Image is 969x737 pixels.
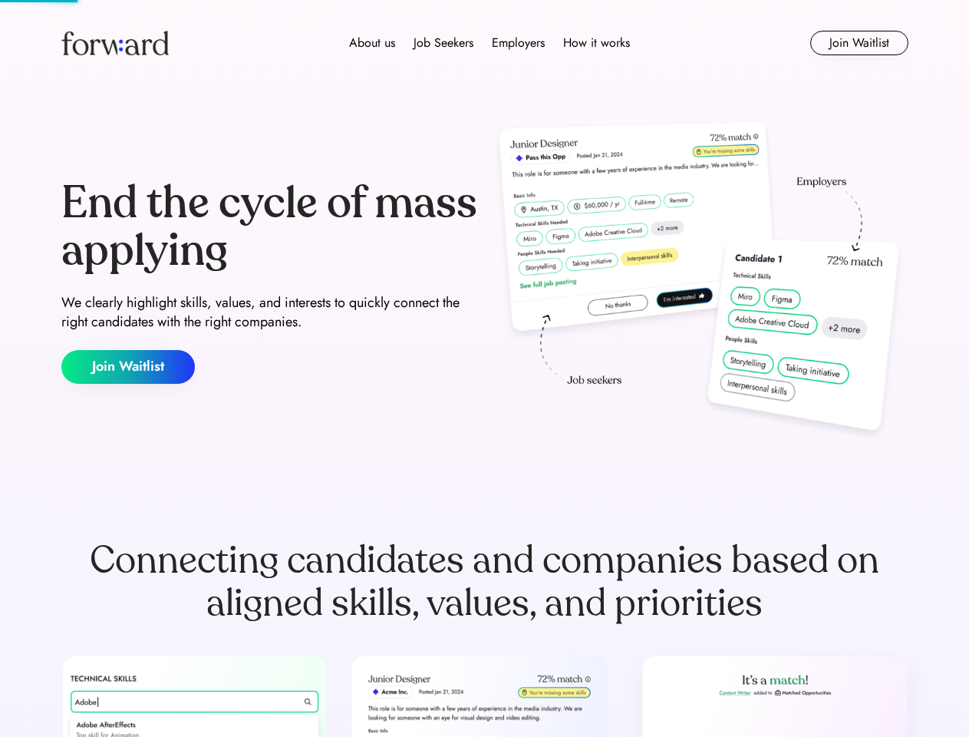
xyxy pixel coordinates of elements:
div: Connecting candidates and companies based on aligned skills, values, and priorities [61,539,908,625]
div: We clearly highlight skills, values, and interests to quickly connect the right candidates with t... [61,293,479,332]
img: hero-image.png [491,117,908,447]
img: Forward logo [61,31,169,55]
button: Join Waitlist [810,31,908,55]
button: Join Waitlist [61,350,195,384]
div: About us [349,34,395,52]
div: End the cycle of mass applying [61,180,479,274]
div: Job Seekers [414,34,473,52]
div: Employers [492,34,545,52]
div: How it works [563,34,630,52]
